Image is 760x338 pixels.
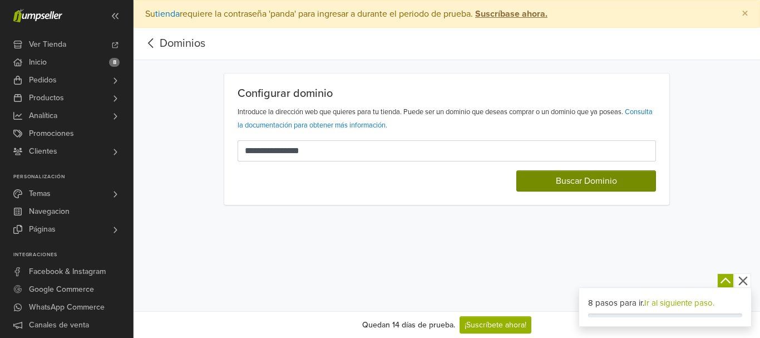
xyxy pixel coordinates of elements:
a: Ir al siguiente paso. [644,298,714,308]
small: Introduce la dirección web que quieres para tu tienda. Puede ser un dominio que deseas comprar o ... [238,107,653,130]
a: Dominios [160,37,205,50]
span: Promociones [29,125,74,143]
span: Ver Tienda [29,36,66,53]
a: Consulta la documentación para obtener más información. [238,107,653,130]
span: Productos [29,89,64,107]
span: Inicio [29,53,47,71]
span: Clientes [29,143,57,160]
p: Personalización [13,174,133,180]
span: × [742,6,748,22]
span: Páginas [29,221,56,238]
span: Facebook & Instagram [29,263,106,281]
button: Close [731,1,759,27]
p: Integraciones [13,252,133,258]
span: Google Commerce [29,281,94,298]
span: Navegacion [29,203,70,221]
span: Temas [29,185,51,203]
span: Canales de venta [29,316,89,334]
span: Pedidos [29,71,57,89]
button: Buscar Dominio [516,170,656,192]
a: ¡Suscríbete ahora! [460,316,531,334]
strong: Suscríbase ahora. [475,8,547,19]
span: Analítica [29,107,57,125]
div: 8 pasos para ir. [588,297,743,310]
div: Quedan 14 días de prueba. [362,319,455,331]
a: Suscríbase ahora. [473,8,547,19]
h5: Configurar dominio [238,87,656,100]
a: tienda [155,8,180,19]
span: 8 [109,58,120,67]
span: WhatsApp Commerce [29,298,105,316]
